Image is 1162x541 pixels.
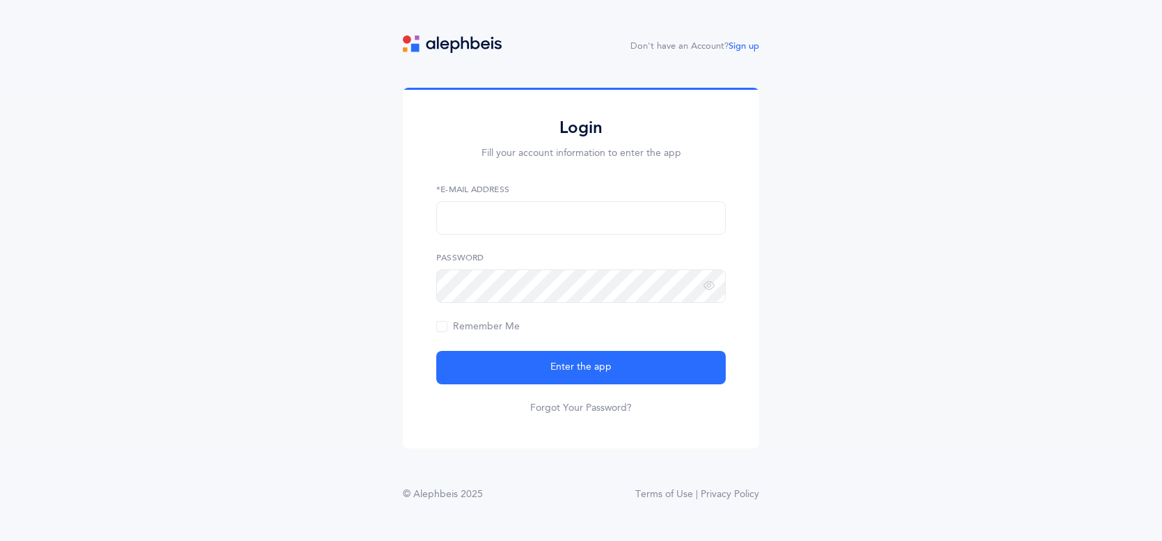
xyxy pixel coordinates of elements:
[436,321,520,332] span: Remember Me
[635,487,759,502] a: Terms of Use | Privacy Policy
[530,401,632,415] a: Forgot Your Password?
[436,351,726,384] button: Enter the app
[436,183,726,196] label: *E-Mail Address
[436,117,726,139] h2: Login
[729,41,759,51] a: Sign up
[550,360,612,375] span: Enter the app
[436,251,726,264] label: Password
[436,146,726,161] p: Fill your account information to enter the app
[403,36,502,53] img: logo.svg
[630,40,759,54] div: Don't have an Account?
[403,487,483,502] div: © Alephbeis 2025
